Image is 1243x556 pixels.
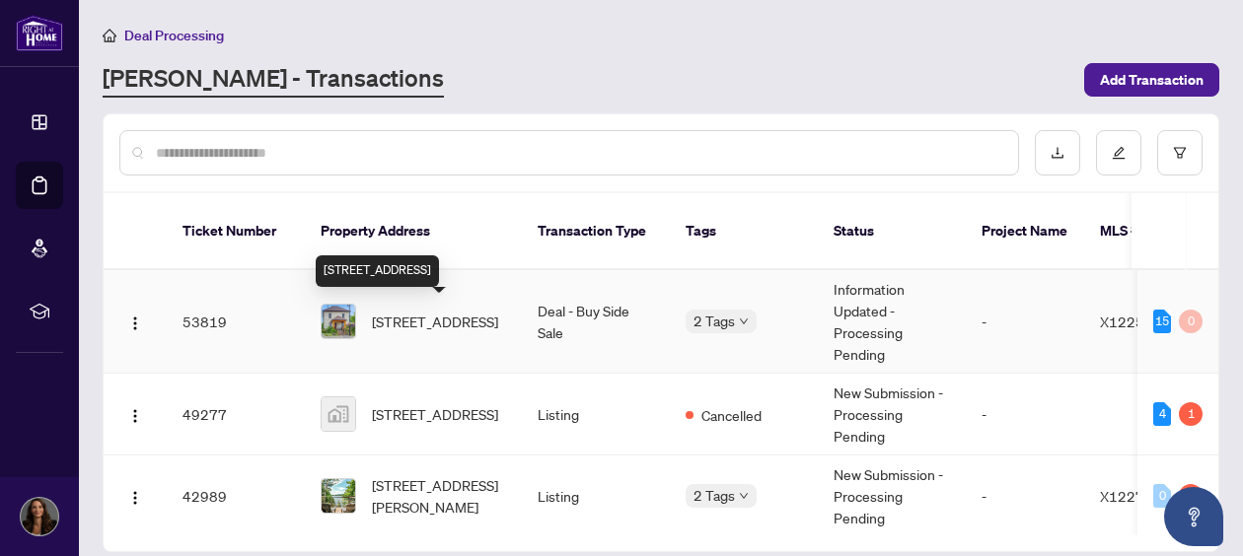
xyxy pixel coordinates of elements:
[167,270,305,374] td: 53819
[1157,130,1203,175] button: filter
[1100,64,1204,96] span: Add Transaction
[694,310,735,332] span: 2 Tags
[127,315,143,331] img: Logo
[818,374,966,455] td: New Submission - Processing Pending
[966,193,1084,270] th: Project Name
[966,455,1084,537] td: -
[372,474,506,518] span: [STREET_ADDRESS][PERSON_NAME]
[1153,402,1171,426] div: 4
[670,193,818,270] th: Tags
[1179,310,1203,333] div: 0
[1153,484,1171,508] div: 0
[1051,146,1064,160] span: download
[305,193,522,270] th: Property Address
[1084,63,1219,97] button: Add Transaction
[372,311,498,332] span: [STREET_ADDRESS]
[694,484,735,507] span: 2 Tags
[522,374,670,455] td: Listing
[1173,146,1187,160] span: filter
[818,270,966,374] td: Information Updated - Processing Pending
[316,255,439,287] div: [STREET_ADDRESS]
[818,193,966,270] th: Status
[322,479,355,513] img: thumbnail-img
[127,490,143,506] img: Logo
[1164,487,1223,546] button: Open asap
[1112,146,1126,160] span: edit
[167,455,305,537] td: 42989
[322,305,355,338] img: thumbnail-img
[1100,313,1180,330] span: X12251912
[966,374,1084,455] td: -
[119,398,151,430] button: Logo
[322,397,355,431] img: thumbnail-img
[1179,484,1203,508] div: 1
[1084,193,1203,270] th: MLS #
[167,374,305,455] td: 49277
[16,15,63,51] img: logo
[167,193,305,270] th: Ticket Number
[127,408,143,424] img: Logo
[124,27,224,44] span: Deal Processing
[522,455,670,537] td: Listing
[739,491,749,501] span: down
[1035,130,1080,175] button: download
[1179,402,1203,426] div: 1
[522,193,670,270] th: Transaction Type
[739,316,749,326] span: down
[522,270,670,374] td: Deal - Buy Side Sale
[1096,130,1141,175] button: edit
[103,29,116,42] span: home
[119,480,151,512] button: Logo
[103,62,444,98] a: [PERSON_NAME] - Transactions
[119,306,151,337] button: Logo
[966,270,1084,374] td: -
[701,404,762,426] span: Cancelled
[818,455,966,537] td: New Submission - Processing Pending
[372,403,498,425] span: [STREET_ADDRESS]
[1153,310,1171,333] div: 15
[1100,487,1180,505] span: X12271937
[21,498,58,535] img: Profile Icon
